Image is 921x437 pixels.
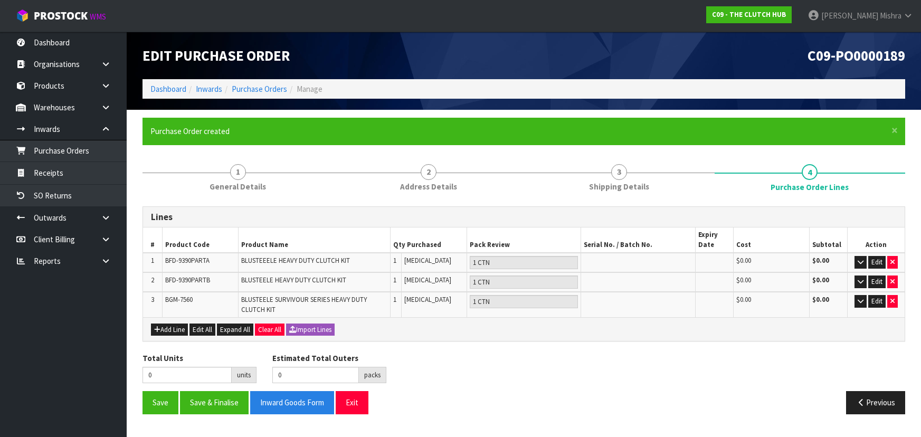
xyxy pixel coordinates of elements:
[695,227,733,253] th: Expiry Date
[241,256,350,265] span: BLUSTEEELE HEAVY DUTY CLUTCH KIT
[611,164,627,180] span: 3
[393,295,396,304] span: 1
[241,295,367,313] span: BLUSTEELE SURVIVOUR SERIES HEAVY DUTY CLUTCH KIT
[297,84,322,94] span: Manage
[880,11,901,21] span: Mishra
[272,353,358,364] label: Estimated Total Outers
[736,295,751,304] span: $0.00
[891,123,898,138] span: ×
[143,367,232,383] input: Total Units
[404,295,451,304] span: [MEDICAL_DATA]
[467,227,581,253] th: Pack Review
[393,275,396,284] span: 1
[868,295,886,308] button: Edit
[151,324,188,336] button: Add Line
[393,256,396,265] span: 1
[241,275,346,284] span: BLUSTEELE HEAVY DUTY CLUTCH KIT
[220,325,250,334] span: Expand All
[736,256,751,265] span: $0.00
[250,391,334,414] button: Inward Goods Form
[238,227,391,253] th: Product Name
[189,324,215,336] button: Edit All
[868,275,886,288] button: Edit
[421,164,436,180] span: 2
[404,256,451,265] span: [MEDICAL_DATA]
[733,227,809,253] th: Cost
[581,227,695,253] th: Serial No. / Batch No.
[151,275,154,284] span: 2
[180,391,249,414] button: Save & Finalise
[162,227,238,253] th: Product Code
[143,198,905,422] span: Purchase Order Lines
[217,324,253,336] button: Expand All
[589,181,649,192] span: Shipping Details
[165,256,210,265] span: BFD-9390PARTA
[391,227,467,253] th: Qty Purchased
[812,256,829,265] strong: $0.00
[143,46,290,64] span: Edit Purchase Order
[150,84,186,94] a: Dashboard
[359,367,386,384] div: packs
[90,12,106,22] small: WMS
[404,275,451,284] span: [MEDICAL_DATA]
[848,227,905,253] th: Action
[232,367,257,384] div: units
[143,353,183,364] label: Total Units
[736,275,751,284] span: $0.00
[230,164,246,180] span: 1
[336,391,368,414] button: Exit
[272,367,359,383] input: Estimated Total Outers
[868,256,886,269] button: Edit
[143,227,162,253] th: #
[812,275,829,284] strong: $0.00
[821,11,878,21] span: [PERSON_NAME]
[470,275,578,289] input: Pack Review
[34,9,88,23] span: ProStock
[470,256,578,269] input: Pack Review
[846,391,905,414] button: Previous
[151,295,154,304] span: 3
[150,126,230,136] span: Purchase Order created
[286,324,335,336] button: Import Lines
[165,295,193,304] span: BGM-7560
[255,324,284,336] button: Clear All
[16,9,29,22] img: cube-alt.png
[808,46,905,64] span: C09-PO0000189
[196,84,222,94] a: Inwards
[151,256,154,265] span: 1
[810,227,848,253] th: Subtotal
[400,181,457,192] span: Address Details
[706,6,792,23] a: C09 - THE CLUTCH HUB
[210,181,266,192] span: General Details
[712,10,786,19] strong: C09 - THE CLUTCH HUB
[165,275,210,284] span: BFD-9390PARTB
[151,212,897,222] h3: Lines
[232,84,287,94] a: Purchase Orders
[802,164,818,180] span: 4
[771,182,849,193] span: Purchase Order Lines
[143,391,178,414] button: Save
[812,295,829,304] strong: $0.00
[470,295,578,308] input: Pack Review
